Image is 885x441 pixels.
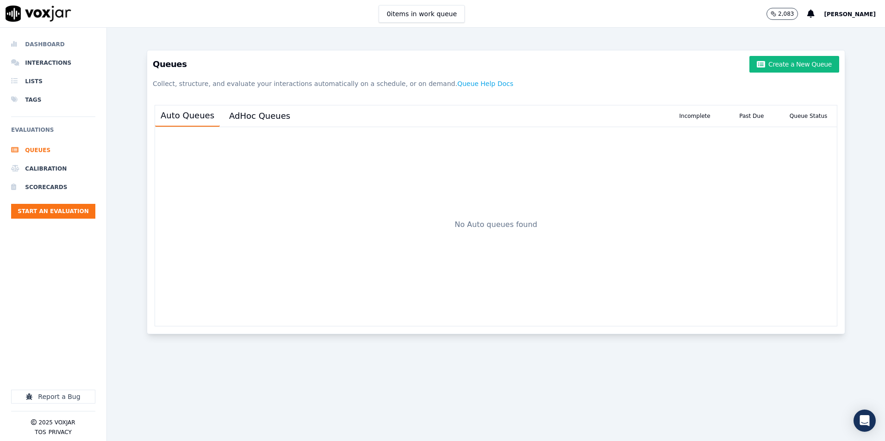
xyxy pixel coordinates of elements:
p: 2025 Voxjar [38,419,75,426]
div: Open Intercom Messenger [854,410,876,432]
a: Tags [11,91,95,109]
a: Lists [11,72,95,91]
button: 2,083 [767,8,807,20]
img: voxjar logo [6,6,71,22]
button: Start an Evaluation [11,204,95,219]
h3: Queues [153,56,839,73]
p: 2,083 [778,10,794,18]
div: Queue Status [780,105,837,127]
button: Queue Help Docs [457,75,513,92]
a: Dashboard [11,35,95,54]
button: 0items in work queue [379,5,465,23]
button: 2,083 [767,8,798,20]
p: No Auto queues found [455,219,537,230]
span: [PERSON_NAME] [824,11,876,18]
button: [PERSON_NAME] [824,8,885,19]
button: Create a New Queue [749,56,839,73]
button: Report a Bug [11,390,95,404]
div: Past Due [723,105,780,127]
a: Scorecards [11,178,95,196]
button: AdHoc Queues [224,106,296,126]
a: Queues [11,141,95,159]
button: TOS [35,429,46,436]
div: Incomplete [667,105,723,127]
p: Collect, structure, and evaluate your interactions automatically on a schedule, or on demand. [153,75,839,92]
button: Privacy [49,429,72,436]
a: Interactions [11,54,95,72]
h6: Evaluations [11,124,95,141]
a: Calibration [11,159,95,178]
button: Auto Queues [155,105,220,127]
